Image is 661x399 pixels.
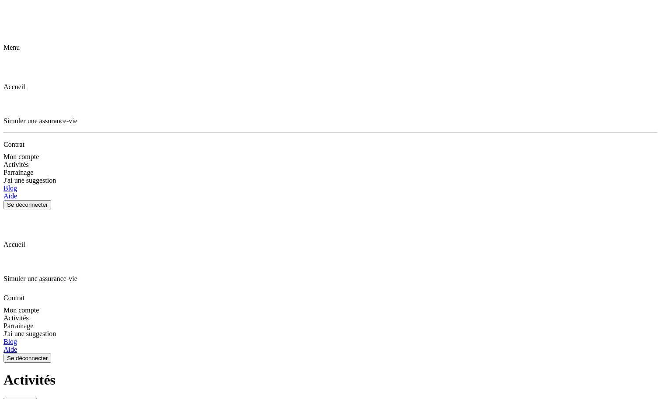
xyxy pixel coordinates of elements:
[3,354,51,363] button: Se déconnecter
[3,372,658,388] h1: Activités
[3,83,658,91] p: Accueil
[3,306,39,314] span: Mon compte
[3,184,17,192] a: Blog
[3,241,658,249] p: Accueil
[3,192,17,200] a: Aide
[3,346,17,353] a: Aide
[3,200,51,209] button: Se déconnecter
[3,161,29,168] span: Activités
[7,201,48,208] div: Se déconnecter
[3,141,24,148] span: Contrat
[3,64,658,91] div: Accueil
[3,169,33,176] span: Parrainage
[3,275,658,283] p: Simuler une assurance-vie
[3,322,33,330] span: Parrainage
[3,330,56,337] span: J'ai une suggestion
[3,314,29,322] span: Activités
[3,44,20,51] span: Menu
[7,355,48,361] div: Se déconnecter
[3,117,658,125] p: Simuler une assurance-vie
[3,294,24,302] span: Contrat
[3,153,39,160] span: Mon compte
[3,222,658,249] div: Accueil
[3,338,17,345] a: Blog
[3,177,56,184] span: J'ai une suggestion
